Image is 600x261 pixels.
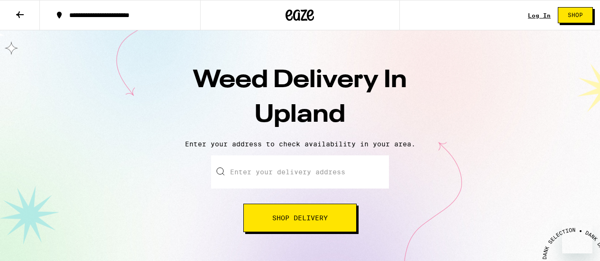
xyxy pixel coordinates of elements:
a: Log In [528,12,551,18]
input: Enter your delivery address [211,155,389,189]
button: Shop [558,7,593,23]
span: Shop [568,12,583,18]
span: Shop Delivery [272,215,328,221]
button: Shop Delivery [243,204,357,232]
p: Enter your address to check availability in your area. [9,140,591,148]
h1: Weed Delivery In [134,63,466,133]
span: Upland [255,103,345,127]
iframe: Button to launch messaging window [562,223,592,253]
a: Shop [551,7,600,23]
